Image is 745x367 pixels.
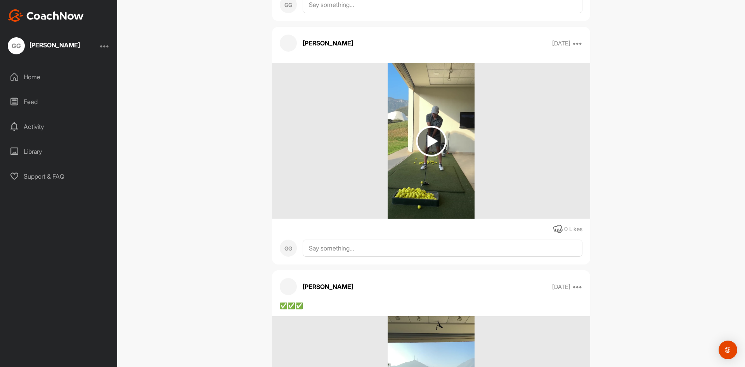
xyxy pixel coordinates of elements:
[303,38,353,48] p: [PERSON_NAME]
[552,283,570,291] p: [DATE]
[564,225,582,234] div: 0 Likes
[280,240,297,257] div: GG
[280,301,582,310] div: ✅✅✅
[29,42,80,48] div: [PERSON_NAME]
[388,63,474,219] img: media
[303,282,353,291] p: [PERSON_NAME]
[552,40,570,47] p: [DATE]
[4,117,114,136] div: Activity
[416,126,447,157] img: play
[4,67,114,87] div: Home
[8,37,25,54] div: GG
[4,92,114,111] div: Feed
[4,167,114,186] div: Support & FAQ
[4,142,114,161] div: Library
[719,341,737,359] div: Open Intercom Messenger
[8,9,84,22] img: CoachNow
